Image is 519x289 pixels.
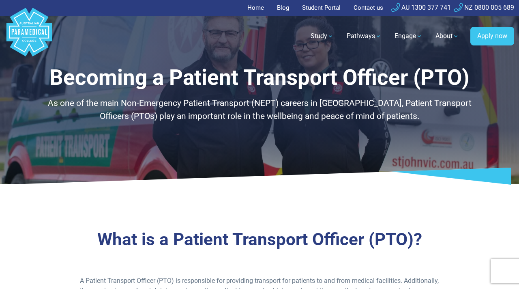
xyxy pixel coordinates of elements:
h1: Becoming a Patient Transport Officer (PTO) [43,65,476,91]
a: Australian Paramedical College [5,16,54,57]
a: Engage [390,25,427,47]
a: Pathways [342,25,386,47]
h3: What is a Patient Transport Officer (PTO)? [43,229,476,250]
a: Apply now [470,27,514,45]
a: Study [306,25,339,47]
a: About [431,25,464,47]
a: NZ 0800 005 689 [454,4,514,11]
p: As one of the main Non-Emergency Patient Transport (NEPT) careers in [GEOGRAPHIC_DATA], Patient T... [43,97,476,123]
a: AU 1300 377 741 [391,4,451,11]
